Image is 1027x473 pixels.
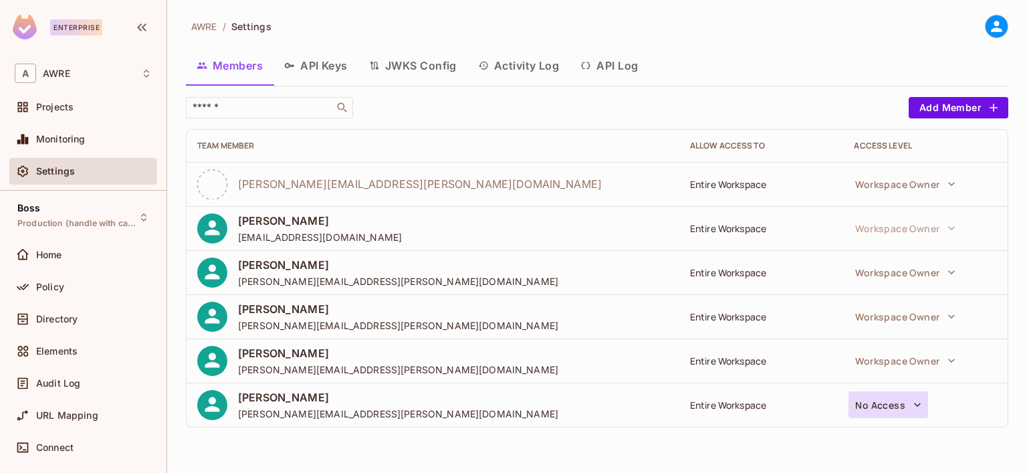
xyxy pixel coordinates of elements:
[238,390,558,405] span: [PERSON_NAME]
[848,259,962,286] button: Workspace Owner
[36,410,98,421] span: URL Mapping
[36,378,80,389] span: Audit Log
[467,49,570,82] button: Activity Log
[197,140,669,151] div: Team Member
[238,213,402,228] span: [PERSON_NAME]
[690,310,833,323] div: Entire Workspace
[36,166,75,177] span: Settings
[238,363,558,376] span: [PERSON_NAME][EMAIL_ADDRESS][PERSON_NAME][DOMAIN_NAME]
[238,177,602,191] span: [PERSON_NAME][EMAIL_ADDRESS][PERSON_NAME][DOMAIN_NAME]
[238,407,558,420] span: [PERSON_NAME][EMAIL_ADDRESS][PERSON_NAME][DOMAIN_NAME]
[238,346,558,361] span: [PERSON_NAME]
[13,15,37,39] img: SReyMgAAAABJRU5ErkJggg==
[854,140,997,151] div: Access Level
[690,178,833,191] div: Entire Workspace
[17,203,41,213] span: Boss
[238,275,558,288] span: [PERSON_NAME][EMAIL_ADDRESS][PERSON_NAME][DOMAIN_NAME]
[36,102,74,112] span: Projects
[690,222,833,235] div: Entire Workspace
[273,49,358,82] button: API Keys
[191,20,217,33] span: AWRE
[909,97,1008,118] button: Add Member
[36,282,64,292] span: Policy
[238,302,558,316] span: [PERSON_NAME]
[848,391,928,418] button: No Access
[15,64,36,83] span: A
[848,215,962,242] button: Workspace Owner
[223,20,226,33] li: /
[36,346,78,357] span: Elements
[36,442,74,453] span: Connect
[231,20,271,33] span: Settings
[238,319,558,332] span: [PERSON_NAME][EMAIL_ADDRESS][PERSON_NAME][DOMAIN_NAME]
[690,355,833,367] div: Entire Workspace
[36,314,78,324] span: Directory
[570,49,649,82] button: API Log
[238,231,402,244] span: [EMAIL_ADDRESS][DOMAIN_NAME]
[848,347,962,374] button: Workspace Owner
[36,134,86,145] span: Monitoring
[36,250,62,260] span: Home
[238,258,558,272] span: [PERSON_NAME]
[17,218,138,229] span: Production (handle with care)
[50,19,102,35] div: Enterprise
[43,68,70,79] span: Workspace: AWRE
[848,171,962,197] button: Workspace Owner
[690,399,833,411] div: Entire Workspace
[690,140,833,151] div: Allow Access to
[848,303,962,330] button: Workspace Owner
[358,49,467,82] button: JWKS Config
[690,266,833,279] div: Entire Workspace
[186,49,273,82] button: Members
